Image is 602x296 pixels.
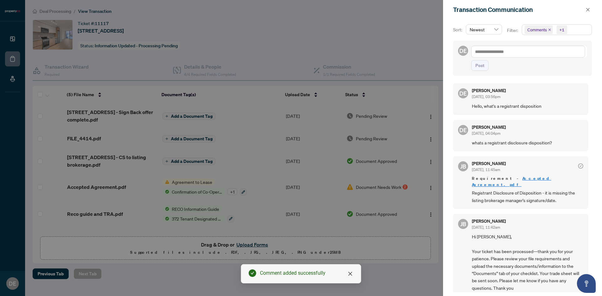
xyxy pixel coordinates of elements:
[460,162,466,171] span: JB
[472,125,506,129] h5: [PERSON_NAME]
[507,27,519,34] p: Filter:
[460,220,466,228] span: JB
[453,26,463,33] p: Sort:
[249,269,256,277] span: check-circle
[472,161,506,166] h5: [PERSON_NAME]
[527,27,547,33] span: Comments
[348,271,353,276] span: close
[578,164,583,169] span: check-circle
[459,89,467,98] span: DE
[453,5,584,14] div: Transaction Communication
[459,46,467,55] span: DE
[347,270,354,277] a: Close
[472,88,506,93] h5: [PERSON_NAME]
[470,25,498,34] span: Newest
[577,274,596,293] button: Open asap
[459,126,467,134] span: DE
[586,8,590,12] span: close
[548,28,551,31] span: close
[525,25,553,34] span: Comments
[472,94,500,99] span: [DATE], 03:56pm
[472,131,500,136] span: [DATE], 04:04pm
[472,167,500,172] span: [DATE], 11:45am
[472,139,583,146] span: whats a registrant disclosure disposition?
[472,219,506,223] h5: [PERSON_NAME]
[260,269,353,277] div: Comment added successfully
[472,233,583,292] span: Hi [PERSON_NAME], Your ticket has been processed—thank you for your patience. Please review your ...
[471,60,488,71] button: Post
[472,175,583,188] span: Requirement -
[472,225,500,230] span: [DATE], 11:42am
[559,27,564,33] div: +1
[472,102,583,110] span: Hello, what's a registrant disposition
[472,189,583,204] span: Registrant Disclosure of Disposition - it is missing the listing brokerage manager's signature/date.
